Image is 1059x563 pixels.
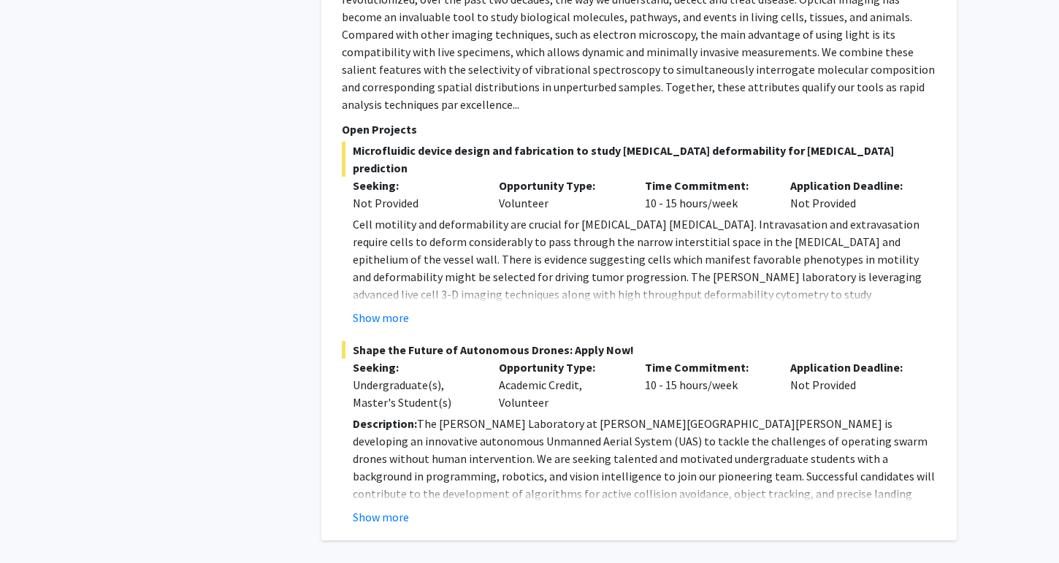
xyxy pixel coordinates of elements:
p: Seeking: [353,177,477,194]
p: Seeking: [353,359,477,376]
p: Opportunity Type: [499,177,623,194]
div: Undergraduate(s), Master's Student(s) [353,376,477,411]
p: Application Deadline: [790,359,914,376]
p: Opportunity Type: [499,359,623,376]
p: Application Deadline: [790,177,914,194]
div: Not Provided [779,359,925,411]
div: Not Provided [353,194,477,212]
span: Shape the Future of Autonomous Drones: Apply Now! [342,341,936,359]
div: Academic Credit, Volunteer [488,359,634,411]
button: Show more [353,508,409,526]
div: 10 - 15 hours/week [634,359,780,411]
span: Microfluidic device design and fabrication to study [MEDICAL_DATA] deformability for [MEDICAL_DAT... [342,142,936,177]
div: Not Provided [779,177,925,212]
div: 10 - 15 hours/week [634,177,780,212]
p: Open Projects [342,120,936,138]
p: Time Commitment: [645,359,769,376]
p: The [PERSON_NAME] Laboratory at [PERSON_NAME][GEOGRAPHIC_DATA][PERSON_NAME] is developing an inno... [353,415,936,520]
strong: Description: [353,416,417,431]
p: Time Commitment: [645,177,769,194]
p: Cell motility and deformability are crucial for [MEDICAL_DATA] [MEDICAL_DATA]. Intravasation and ... [353,215,936,321]
div: Volunteer [488,177,634,212]
iframe: Chat [11,497,62,552]
button: Show more [353,309,409,326]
